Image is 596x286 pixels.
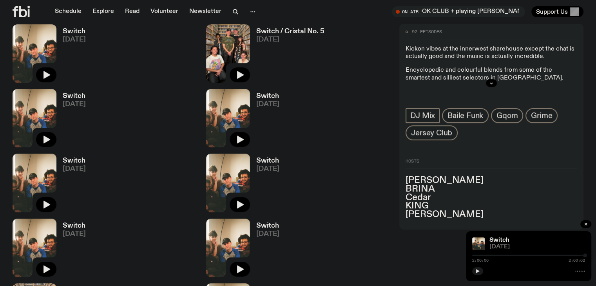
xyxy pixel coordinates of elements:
[13,154,56,212] img: A warm film photo of the switch team sitting close together. from left to right: Cedar, Lau, Sand...
[447,111,483,120] span: Baile Funk
[256,166,279,172] span: [DATE]
[491,108,523,123] a: Gqom
[63,93,86,100] h3: Switch
[120,6,144,17] a: Read
[63,166,86,172] span: [DATE]
[496,111,518,120] span: Gqom
[406,108,440,123] a: DJ Mix
[536,8,568,15] span: Support Us
[406,202,577,211] h3: KING
[256,36,324,43] span: [DATE]
[146,6,183,17] a: Volunteer
[250,28,324,83] a: Switch / Cristal No. 5[DATE]
[63,101,86,108] span: [DATE]
[206,89,250,147] img: A warm film photo of the switch team sitting close together. from left to right: Cedar, Lau, Sand...
[489,237,509,243] a: Switch
[472,259,489,262] span: 2:00:00
[256,157,279,164] h3: Switch
[406,177,577,185] h3: [PERSON_NAME]
[442,108,489,123] a: Baile Funk
[406,194,577,202] h3: Cedar
[63,223,86,229] h3: Switch
[63,28,86,35] h3: Switch
[406,210,577,219] h3: [PERSON_NAME]
[13,24,56,83] img: A warm film photo of the switch team sitting close together. from left to right: Cedar, Lau, Sand...
[56,157,86,212] a: Switch[DATE]
[569,259,585,262] span: 2:00:02
[406,159,577,168] h2: Hosts
[410,111,435,120] span: DJ Mix
[250,93,279,147] a: Switch[DATE]
[489,244,585,250] span: [DATE]
[56,28,86,83] a: Switch[DATE]
[256,223,279,229] h3: Switch
[256,28,324,35] h3: Switch / Cristal No. 5
[256,93,279,100] h3: Switch
[406,67,577,90] p: Encyclopedic and colourful blends from some of the smartest and silliest selectors in [GEOGRAPHIC...
[412,30,442,34] span: 92 episodes
[411,129,452,137] span: Jersey Club
[63,231,86,237] span: [DATE]
[531,6,583,17] button: Support Us
[406,45,577,60] p: Kickon vibes at the innerwest sharehouse except the chat is actually good and the music is actual...
[63,36,86,43] span: [DATE]
[56,223,86,277] a: Switch[DATE]
[256,101,279,108] span: [DATE]
[256,231,279,237] span: [DATE]
[392,6,525,17] button: On AirMornings with [PERSON_NAME] // BOOK CLUB + playing [PERSON_NAME] ?1!?1
[50,6,86,17] a: Schedule
[206,154,250,212] img: A warm film photo of the switch team sitting close together. from left to right: Cedar, Lau, Sand...
[206,219,250,277] img: A warm film photo of the switch team sitting close together. from left to right: Cedar, Lau, Sand...
[406,185,577,194] h3: BRINA
[88,6,119,17] a: Explore
[406,125,458,140] a: Jersey Club
[56,93,86,147] a: Switch[DATE]
[250,157,279,212] a: Switch[DATE]
[185,6,226,17] a: Newsletter
[250,223,279,277] a: Switch[DATE]
[531,111,552,120] span: Grime
[13,219,56,277] img: A warm film photo of the switch team sitting close together. from left to right: Cedar, Lau, Sand...
[525,108,558,123] a: Grime
[472,237,485,250] img: A warm film photo of the switch team sitting close together. from left to right: Cedar, Lau, Sand...
[63,157,86,164] h3: Switch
